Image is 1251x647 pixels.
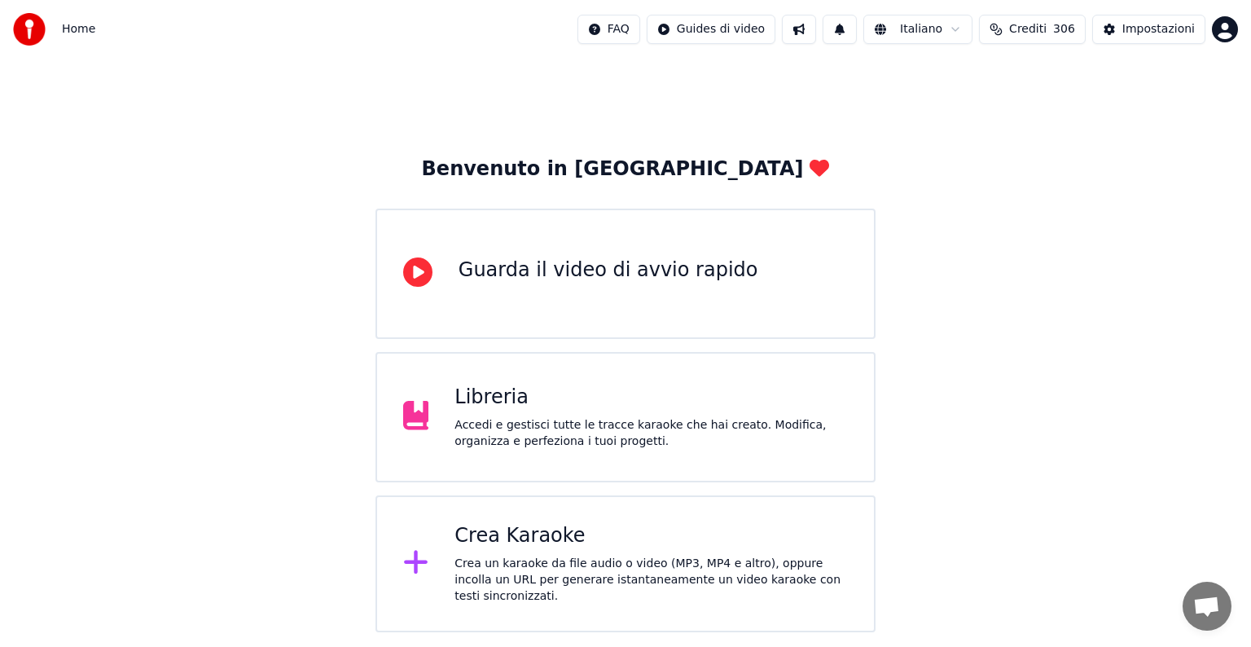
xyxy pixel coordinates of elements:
[979,15,1086,44] button: Crediti306
[13,13,46,46] img: youka
[454,385,848,411] div: Libreria
[577,15,640,44] button: FAQ
[1053,21,1075,37] span: 306
[62,21,95,37] nav: breadcrumb
[459,257,758,284] div: Guarda il video di avvio rapido
[1092,15,1205,44] button: Impostazioni
[454,417,848,450] div: Accedi e gestisci tutte le tracce karaoke che hai creato. Modifica, organizza e perfeziona i tuoi...
[454,556,848,605] div: Crea un karaoke da file audio o video (MP3, MP4 e altro), oppure incolla un URL per generare ista...
[1183,582,1231,631] a: Aprire la chat
[1009,21,1047,37] span: Crediti
[647,15,775,44] button: Guides di video
[62,21,95,37] span: Home
[454,523,848,549] div: Crea Karaoke
[422,156,830,183] div: Benvenuto in [GEOGRAPHIC_DATA]
[1122,21,1195,37] div: Impostazioni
